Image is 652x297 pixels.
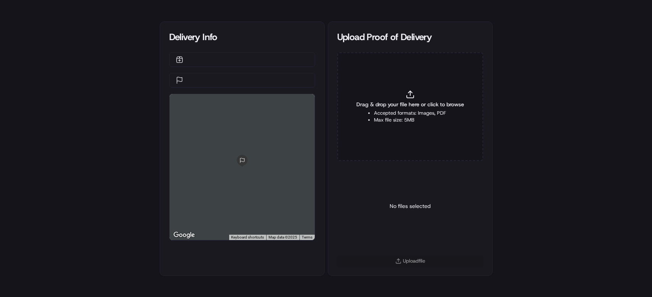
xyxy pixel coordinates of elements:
[169,31,315,43] div: Delivery Info
[302,235,312,239] a: Terms (opens in new tab)
[390,202,430,210] p: No files selected
[374,117,446,123] li: Max file size: 5MB
[356,101,464,108] span: Drag & drop your file here or click to browse
[171,230,197,240] a: Open this area in Google Maps (opens a new window)
[170,94,315,240] div: 0
[171,230,197,240] img: Google
[337,31,483,43] div: Upload Proof of Delivery
[269,235,297,239] span: Map data ©2025
[374,110,446,117] li: Accepted formats: Images, PDF
[231,235,264,240] button: Keyboard shortcuts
